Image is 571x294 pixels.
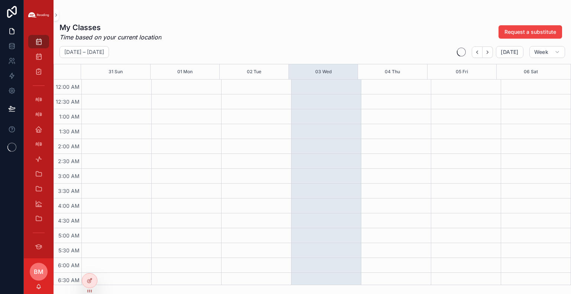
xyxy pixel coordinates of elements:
span: 5:30 AM [57,247,81,253]
span: 4:00 AM [56,203,81,209]
button: Request a substitute [499,25,562,39]
span: BM [34,267,43,276]
span: 2:30 AM [56,158,81,164]
button: Week [529,46,565,58]
span: 4:30 AM [56,217,81,224]
button: [DATE] [496,46,523,58]
span: 1:30 AM [57,128,81,135]
button: 01 Mon [177,64,193,79]
h1: My Classes [59,22,161,33]
span: 2:00 AM [56,143,81,149]
button: 04 Thu [385,64,400,79]
span: 6:30 AM [56,277,81,283]
span: 12:00 AM [54,84,81,90]
button: Next [483,46,493,58]
span: [DATE] [501,49,518,55]
button: 02 Tue [247,64,261,79]
span: 3:00 AM [56,173,81,179]
span: 5:00 AM [57,232,81,239]
span: Request a substitute [504,28,556,36]
span: 12:30 AM [54,98,81,105]
span: 3:30 AM [56,188,81,194]
span: 1:00 AM [57,113,81,120]
button: Back [472,46,483,58]
em: Time based on your current location [59,33,161,42]
button: 03 Wed [315,64,332,79]
img: App logo [28,12,49,17]
button: 31 Sun [109,64,123,79]
span: 6:00 AM [56,262,81,268]
button: 06 Sat [524,64,538,79]
span: Week [534,49,548,55]
h2: [DATE] – [DATE] [64,48,104,56]
div: scrollable content [24,30,54,258]
button: 05 Fri [456,64,468,79]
